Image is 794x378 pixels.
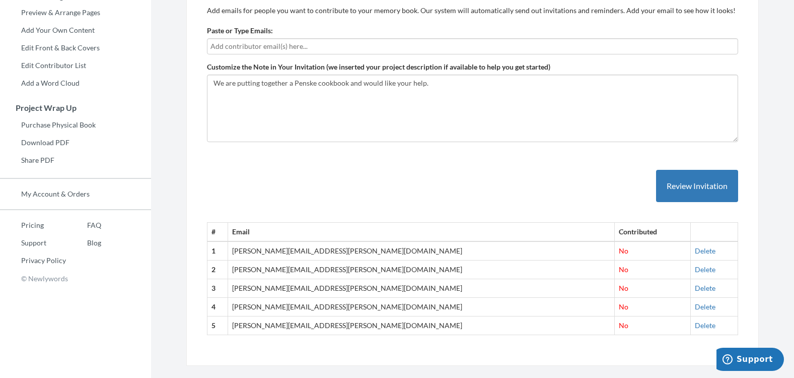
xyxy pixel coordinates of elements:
label: Paste or Type Emails: [207,26,273,36]
h3: Project Wrap Up [1,103,151,112]
a: Delete [695,321,715,330]
td: [PERSON_NAME][EMAIL_ADDRESS][PERSON_NAME][DOMAIN_NAME] [228,261,615,279]
th: 2 [207,261,228,279]
label: Customize the Note in Your Invitation (we inserted your project description if available to help ... [207,62,550,72]
td: [PERSON_NAME][EMAIL_ADDRESS][PERSON_NAME][DOMAIN_NAME] [228,241,615,260]
th: 5 [207,317,228,335]
span: No [619,302,628,311]
span: No [619,321,628,330]
a: Delete [695,302,715,311]
th: 1 [207,241,228,260]
span: No [619,246,628,255]
a: FAQ [66,218,101,233]
th: Email [228,223,615,241]
input: Add contributor email(s) here... [210,41,735,52]
th: Contributed [615,223,691,241]
p: Add emails for people you want to contribute to your memory book. Our system will automatically s... [207,6,738,16]
textarea: We are putting together a Penske cookbook and would like your help. [207,75,738,142]
td: [PERSON_NAME][EMAIL_ADDRESS][PERSON_NAME][DOMAIN_NAME] [228,298,615,317]
a: Delete [695,284,715,292]
td: [PERSON_NAME][EMAIL_ADDRESS][PERSON_NAME][DOMAIN_NAME] [228,317,615,335]
a: Blog [66,235,101,250]
iframe: Opens a widget where you can chat to one of our agents [716,348,784,373]
th: # [207,223,228,241]
span: No [619,284,628,292]
th: 4 [207,298,228,317]
th: 3 [207,279,228,298]
button: Review Invitation [656,170,738,203]
a: Delete [695,246,715,255]
span: No [619,265,628,274]
td: [PERSON_NAME][EMAIL_ADDRESS][PERSON_NAME][DOMAIN_NAME] [228,279,615,298]
a: Delete [695,265,715,274]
